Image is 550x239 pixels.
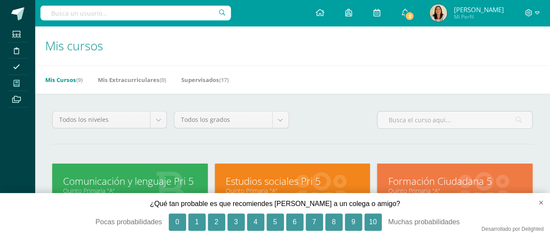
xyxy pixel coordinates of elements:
button: 9 [345,213,362,231]
span: (0) [160,76,166,84]
a: Todos los niveles [53,111,167,128]
div: Muchas probabilidades [388,213,497,231]
button: 6 [286,213,303,231]
button: 4 [247,213,264,231]
div: Pocas probabilidades [53,213,162,231]
input: Busca el curso aquí... [377,111,532,128]
span: Todos los grados [181,111,265,128]
a: Mis Cursos(9) [45,73,83,87]
a: Estudios sociales Pri 5 [226,174,360,188]
a: Supervisados(17) [181,73,229,87]
button: 10, Muchas probabilidades [364,213,382,231]
button: 1 [188,213,206,231]
button: close survey [524,193,550,212]
span: Mis cursos [45,37,103,54]
span: Mi Perfil [453,13,503,20]
a: Comunicación y lenguaje Pri 5 [63,174,197,188]
button: 3 [227,213,245,231]
button: 5 [267,213,284,231]
a: Todos los grados [174,111,288,128]
span: Todos los niveles [59,111,143,128]
span: (9) [76,76,83,84]
button: 0, Pocas probabilidades [169,213,186,231]
input: Busca un usuario... [40,6,231,20]
span: [PERSON_NAME] [453,5,503,14]
button: 2 [208,213,225,231]
span: 2 [405,11,414,21]
img: 28c7fd677c0ff8ace5ab9a34417427e6.png [430,4,447,22]
a: Mis Extracurriculares(0) [98,73,166,87]
button: 7 [306,213,323,231]
a: Formación Ciudadana 5 [388,174,522,188]
button: 8 [325,213,343,231]
span: (17) [219,76,229,84]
